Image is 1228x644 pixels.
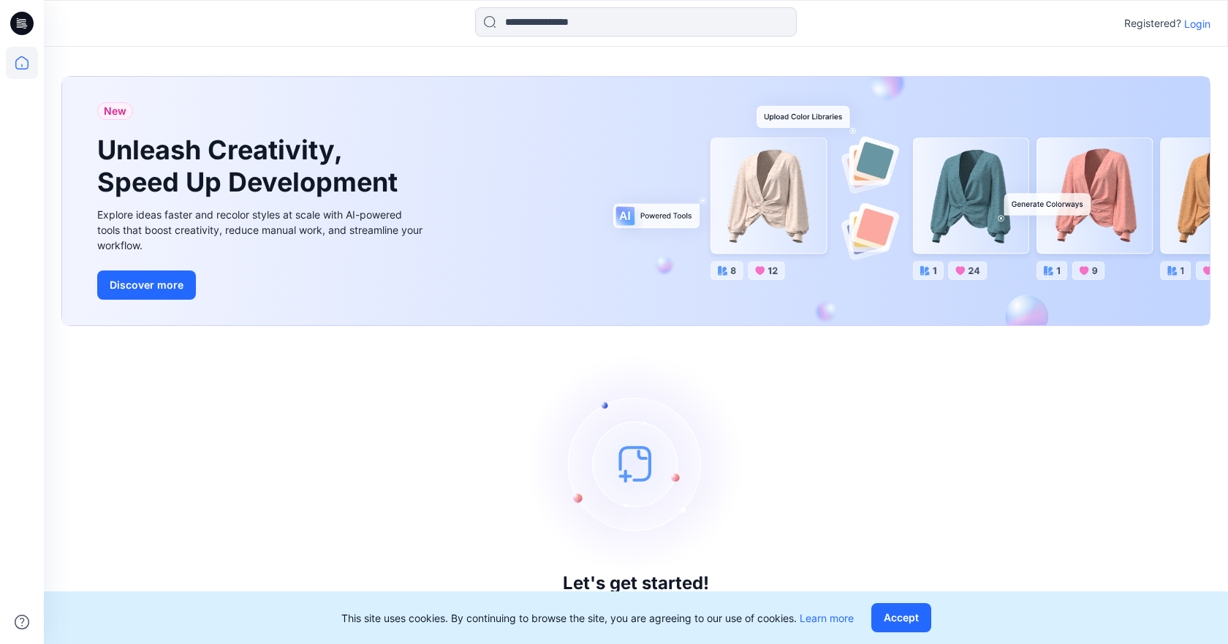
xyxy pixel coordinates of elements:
img: empty-state-image.svg [526,354,746,573]
h1: Unleash Creativity, Speed Up Development [97,135,404,197]
a: Learn more [800,612,854,624]
p: Registered? [1124,15,1181,32]
h3: Let's get started! [563,573,709,594]
p: Login [1184,16,1210,31]
a: Discover more [97,270,426,300]
p: This site uses cookies. By continuing to browse the site, you are agreeing to our use of cookies. [341,610,854,626]
span: New [104,102,126,120]
div: Explore ideas faster and recolor styles at scale with AI-powered tools that boost creativity, red... [97,207,426,253]
button: Accept [871,603,931,632]
button: Discover more [97,270,196,300]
